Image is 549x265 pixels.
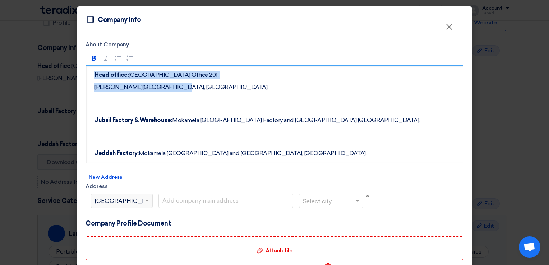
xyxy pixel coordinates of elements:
p: Mokamela [GEOGRAPHIC_DATA] Factory and [GEOGRAPHIC_DATA] [GEOGRAPHIC_DATA]. [94,116,460,125]
strong: Jeddah Factory: [94,150,139,157]
span: Attach file [266,247,292,254]
a: Open chat [519,236,540,258]
strong: Head office: [94,71,129,78]
p: Mokamela [GEOGRAPHIC_DATA] and [GEOGRAPHIC_DATA], [GEOGRAPHIC_DATA]. [94,149,460,158]
p: [GEOGRAPHIC_DATA] Office 201, [94,71,460,79]
label: About Company [86,41,463,49]
div: Rich Text Editor, main [86,65,463,163]
label: Address [86,182,369,191]
input: Add company main address [158,194,293,208]
button: Close [440,20,458,34]
button: Close [366,194,369,199]
p: [PERSON_NAME][GEOGRAPHIC_DATA], [GEOGRAPHIC_DATA]. [94,83,460,92]
span: [GEOGRAPHIC_DATA] [95,197,159,205]
h4: Company Profile Document [86,219,463,227]
span: × [366,193,369,199]
strong: Jubail Factory & Warehouse: [94,117,172,124]
div: Company Info [98,15,141,25]
button: New Address [86,172,125,182]
span: × [446,22,453,36]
